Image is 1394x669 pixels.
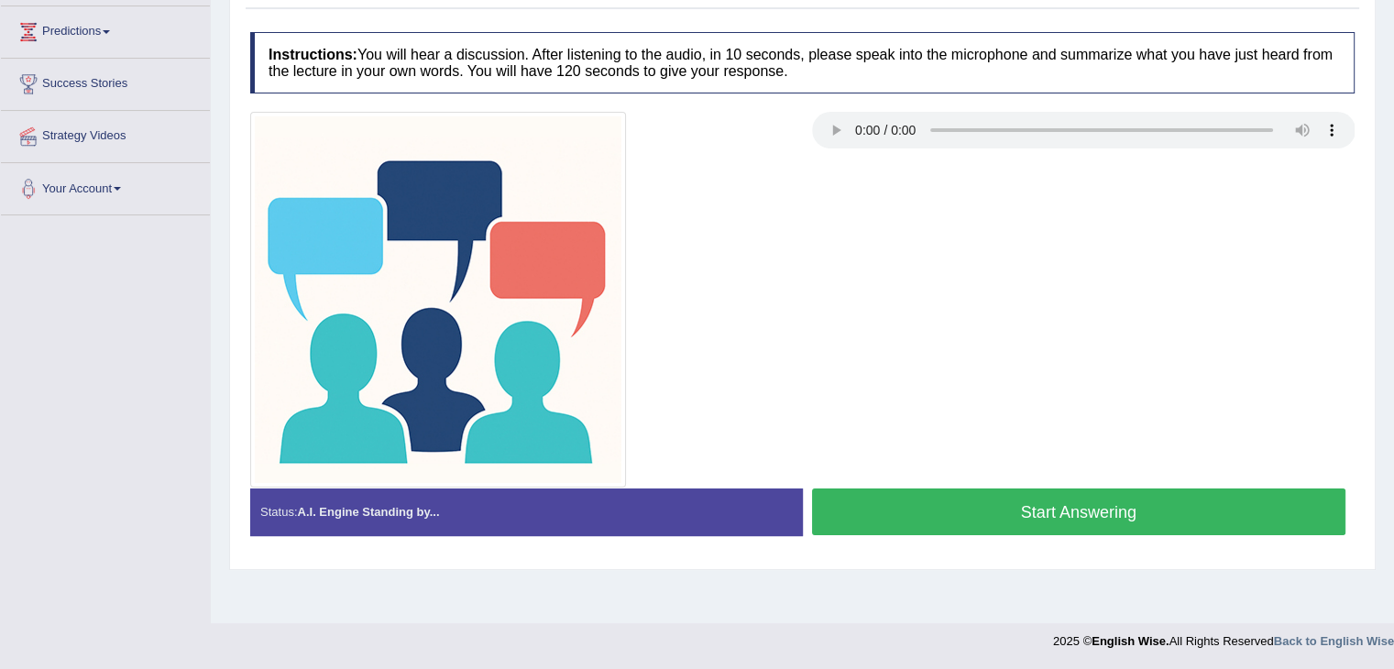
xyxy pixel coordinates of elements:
[1,111,210,157] a: Strategy Videos
[250,32,1355,93] h4: You will hear a discussion. After listening to the audio, in 10 seconds, please speak into the mi...
[297,505,439,519] strong: A.I. Engine Standing by...
[269,47,357,62] b: Instructions:
[1274,634,1394,648] a: Back to English Wise
[1053,623,1394,650] div: 2025 © All Rights Reserved
[1092,634,1169,648] strong: English Wise.
[250,488,803,535] div: Status:
[1,59,210,104] a: Success Stories
[1,6,210,52] a: Predictions
[812,488,1346,535] button: Start Answering
[1,163,210,209] a: Your Account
